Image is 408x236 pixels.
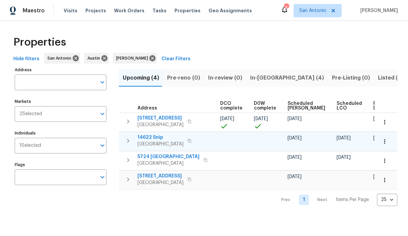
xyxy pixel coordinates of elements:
[113,53,157,64] div: [PERSON_NAME]
[137,121,183,128] span: [GEOGRAPHIC_DATA]
[123,73,159,83] span: Upcoming (4)
[137,115,183,121] span: [STREET_ADDRESS]
[19,111,42,117] span: 2 Selected
[137,179,183,186] span: [GEOGRAPHIC_DATA]
[152,8,166,13] span: Tasks
[250,73,324,83] span: In-[GEOGRAPHIC_DATA] (4)
[288,155,302,160] span: [DATE]
[377,191,397,208] div: 25
[167,73,200,83] span: Pre-reno (0)
[378,73,406,83] span: Listed (19)
[332,73,370,83] span: Pre-Listing (0)
[116,55,151,62] span: [PERSON_NAME]
[254,117,268,121] span: [DATE]
[288,136,302,140] span: [DATE]
[15,163,106,167] label: Flags
[137,141,183,147] span: [GEOGRAPHIC_DATA]
[336,196,369,203] p: Items Per Page
[87,55,103,62] span: Austin
[284,4,289,11] div: 4
[337,101,362,111] span: Scheduled LCO
[98,109,107,118] button: Open
[220,101,243,111] span: DCO complete
[13,39,66,46] span: Properties
[174,7,200,14] span: Properties
[19,143,41,148] span: 1 Selected
[299,7,326,14] span: San Antonio
[337,136,351,140] span: [DATE]
[137,160,199,167] span: [GEOGRAPHIC_DATA]
[11,53,42,65] button: Hide filters
[85,7,106,14] span: Projects
[337,155,351,160] span: [DATE]
[220,117,234,121] span: [DATE]
[275,194,397,206] nav: Pagination Navigation
[358,7,398,14] span: [PERSON_NAME]
[137,173,183,179] span: [STREET_ADDRESS]
[137,134,183,141] span: 14622 Snip
[159,53,193,65] button: Clear Filters
[288,101,325,111] span: Scheduled [PERSON_NAME]
[47,55,74,62] span: San Antonio
[23,7,45,14] span: Maestro
[98,78,107,87] button: Open
[299,195,309,205] a: Goto page 1
[137,153,199,160] span: 5724 [GEOGRAPHIC_DATA]
[98,141,107,150] button: Open
[373,136,387,140] span: [DATE]
[13,55,39,63] span: Hide filters
[98,172,107,182] button: Open
[15,100,106,104] label: Markets
[15,68,106,72] label: Address
[288,117,302,121] span: [DATE]
[373,174,387,179] span: [DATE]
[373,101,388,111] span: Ready Date
[209,7,252,14] span: Geo Assignments
[64,7,77,14] span: Visits
[15,131,106,135] label: Individuals
[84,53,109,64] div: Austin
[114,7,144,14] span: Work Orders
[254,101,276,111] span: D0W complete
[161,55,190,63] span: Clear Filters
[288,174,302,179] span: [DATE]
[137,106,157,111] span: Address
[373,117,387,121] span: [DATE]
[208,73,242,83] span: In-review (0)
[44,53,80,64] div: San Antonio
